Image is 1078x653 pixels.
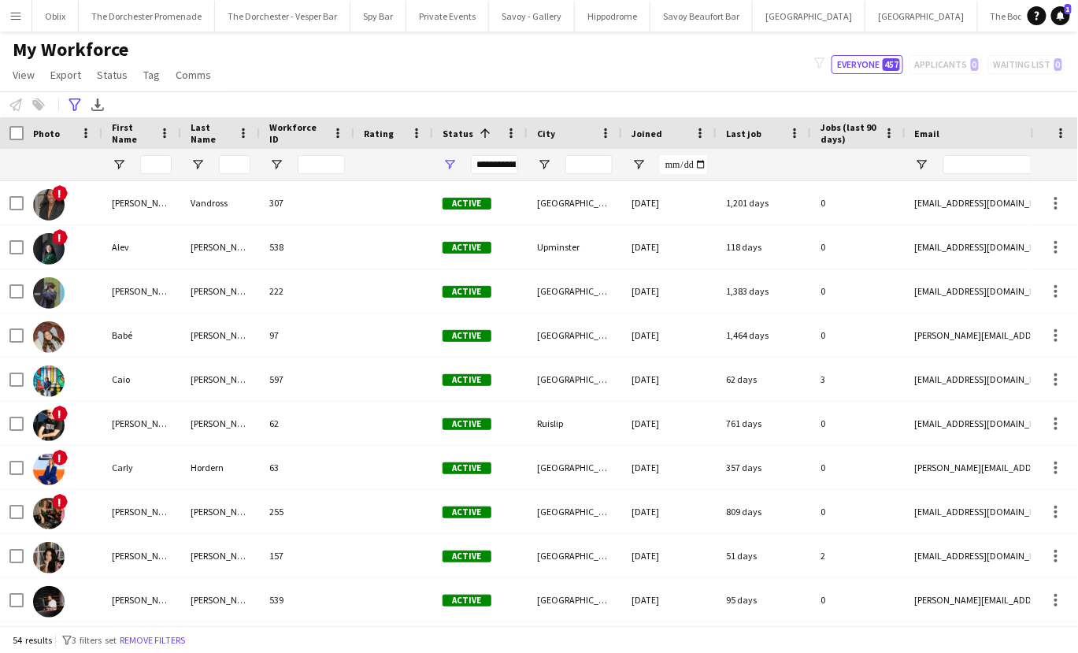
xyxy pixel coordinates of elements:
[811,358,906,401] div: 3
[33,410,65,441] img: Carl Rushe
[52,450,68,466] span: !
[717,534,811,577] div: 51 days
[811,269,906,313] div: 0
[33,321,65,353] img: Babé Sila
[269,158,283,172] button: Open Filter Menu
[260,314,354,357] div: 97
[181,225,260,269] div: [PERSON_NAME]
[102,225,181,269] div: Alev
[33,586,65,618] img: Daniel Blenman
[269,121,326,145] span: Workforce ID
[717,358,811,401] div: 62 days
[811,446,906,489] div: 0
[140,155,172,174] input: First Name Filter Input
[717,269,811,313] div: 1,383 days
[622,534,717,577] div: [DATE]
[832,55,903,74] button: Everyone457
[32,1,79,32] button: Oblix
[717,402,811,445] div: 761 days
[102,578,181,621] div: [PERSON_NAME]
[622,490,717,533] div: [DATE]
[811,181,906,224] div: 0
[33,233,65,265] img: Alev Omer
[97,68,128,82] span: Status
[1051,6,1070,25] a: 1
[915,158,929,172] button: Open Filter Menu
[528,402,622,445] div: Ruislip
[52,406,68,421] span: !
[622,446,717,489] div: [DATE]
[821,121,877,145] span: Jobs (last 90 days)
[489,1,575,32] button: Savoy - Gallery
[622,358,717,401] div: [DATE]
[717,225,811,269] div: 118 days
[443,551,491,562] span: Active
[102,490,181,533] div: [PERSON_NAME]
[565,155,613,174] input: City Filter Input
[219,155,250,174] input: Last Name Filter Input
[443,330,491,342] span: Active
[622,314,717,357] div: [DATE]
[528,534,622,577] div: [GEOGRAPHIC_DATA]
[181,490,260,533] div: [PERSON_NAME]
[176,68,211,82] span: Comms
[102,181,181,224] div: [PERSON_NAME]
[717,314,811,357] div: 1,464 days
[528,446,622,489] div: [GEOGRAPHIC_DATA]
[537,128,555,139] span: City
[575,1,650,32] button: Hippodrome
[215,1,350,32] button: The Dorchester - Vesper Bar
[528,181,622,224] div: [GEOGRAPHIC_DATA]
[811,314,906,357] div: 0
[181,314,260,357] div: [PERSON_NAME]
[865,1,978,32] button: [GEOGRAPHIC_DATA]
[443,595,491,607] span: Active
[528,225,622,269] div: Upminster
[443,242,491,254] span: Active
[33,128,60,139] span: Photo
[181,181,260,224] div: Vandross
[915,128,940,139] span: Email
[91,65,134,85] a: Status
[112,158,126,172] button: Open Filter Menu
[260,402,354,445] div: 62
[622,269,717,313] div: [DATE]
[260,358,354,401] div: 597
[298,155,345,174] input: Workforce ID Filter Input
[33,189,65,221] img: Aletha Vandross
[883,58,900,71] span: 457
[717,578,811,621] div: 95 days
[528,269,622,313] div: [GEOGRAPHIC_DATA]
[443,462,491,474] span: Active
[622,181,717,224] div: [DATE]
[191,121,232,145] span: Last Name
[112,121,153,145] span: First Name
[52,494,68,510] span: !
[811,225,906,269] div: 0
[622,578,717,621] div: [DATE]
[1065,4,1072,14] span: 1
[717,490,811,533] div: 809 days
[443,198,491,210] span: Active
[622,402,717,445] div: [DATE]
[443,128,473,139] span: Status
[443,374,491,386] span: Active
[13,68,35,82] span: View
[260,225,354,269] div: 538
[33,454,65,485] img: Carly Hordern
[169,65,217,85] a: Comms
[33,365,65,397] img: Caio Cenci Marin
[350,1,406,32] button: Spy Bar
[33,277,65,309] img: Amanda Vera Boscan
[717,446,811,489] div: 357 days
[260,446,354,489] div: 63
[181,534,260,577] div: [PERSON_NAME]
[632,158,646,172] button: Open Filter Menu
[65,95,84,114] app-action-btn: Advanced filters
[102,269,181,313] div: [PERSON_NAME]
[52,229,68,245] span: !
[528,314,622,357] div: [GEOGRAPHIC_DATA]
[137,65,166,85] a: Tag
[528,578,622,621] div: [GEOGRAPHIC_DATA]
[260,181,354,224] div: 307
